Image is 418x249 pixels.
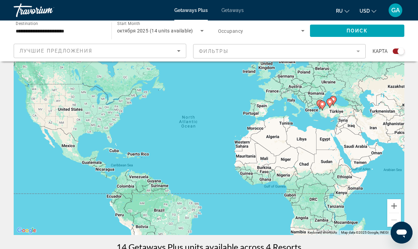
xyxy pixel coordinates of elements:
button: Change currency [360,6,376,16]
button: User Menu [387,3,404,17]
span: Destination [16,21,38,26]
span: Поиск [347,28,368,33]
span: карта [373,46,388,56]
span: Лучшие предложения [19,48,92,54]
button: Keyboard shortcuts [308,230,337,235]
iframe: Button to launch messaging window [391,222,413,244]
a: Travorium [14,1,82,19]
a: Open this area in Google Maps (opens a new window) [15,226,38,235]
a: Getaways Plus [174,8,208,13]
span: Map data ©2025 Google, INEGI [341,231,389,234]
button: Change language [336,6,349,16]
span: Start Month [117,21,140,26]
img: Google [15,226,38,235]
button: Zoom out [387,213,401,227]
button: Filter [193,44,366,59]
span: USD [360,8,370,14]
button: Поиск [310,25,404,37]
span: ru [336,8,343,14]
button: Zoom in [387,199,401,213]
span: октября 2025 (14 units available) [117,28,193,33]
a: Getaways [221,8,244,13]
span: GA [391,7,400,14]
span: Occupancy [218,28,243,34]
mat-select: Sort by [19,47,180,55]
